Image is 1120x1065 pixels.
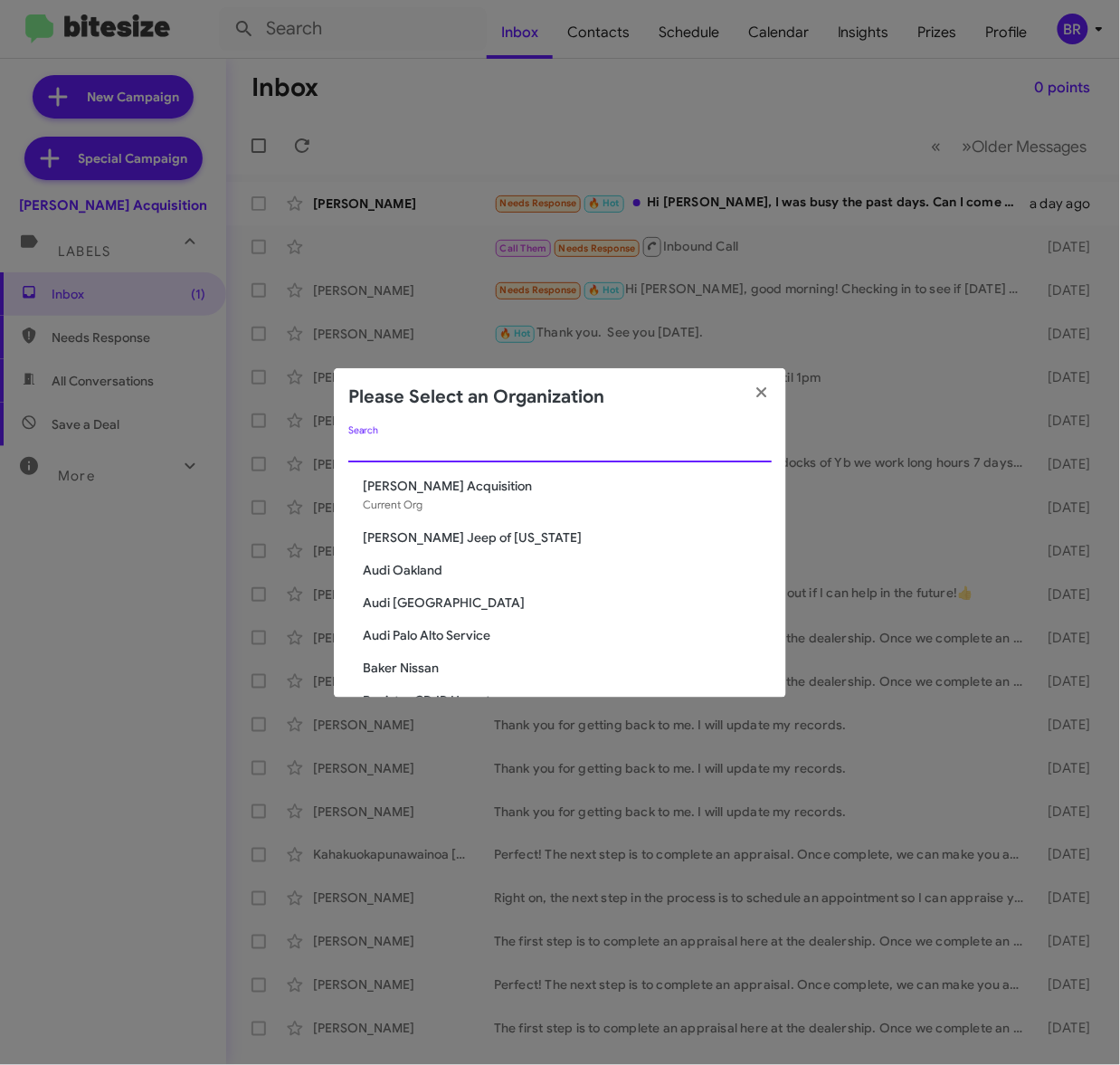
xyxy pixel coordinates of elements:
[363,561,772,579] span: Audi Oakland
[363,659,772,677] span: Baker Nissan
[363,498,422,511] span: Current Org
[363,626,772,644] span: Audi Palo Alto Service
[363,594,772,612] span: Audi [GEOGRAPHIC_DATA]
[363,477,772,495] span: [PERSON_NAME] Acquisition
[363,528,772,547] span: [PERSON_NAME] Jeep of [US_STATE]
[363,691,772,709] span: Banister CDJR Hampton
[348,383,604,412] h2: Please Select an Organization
